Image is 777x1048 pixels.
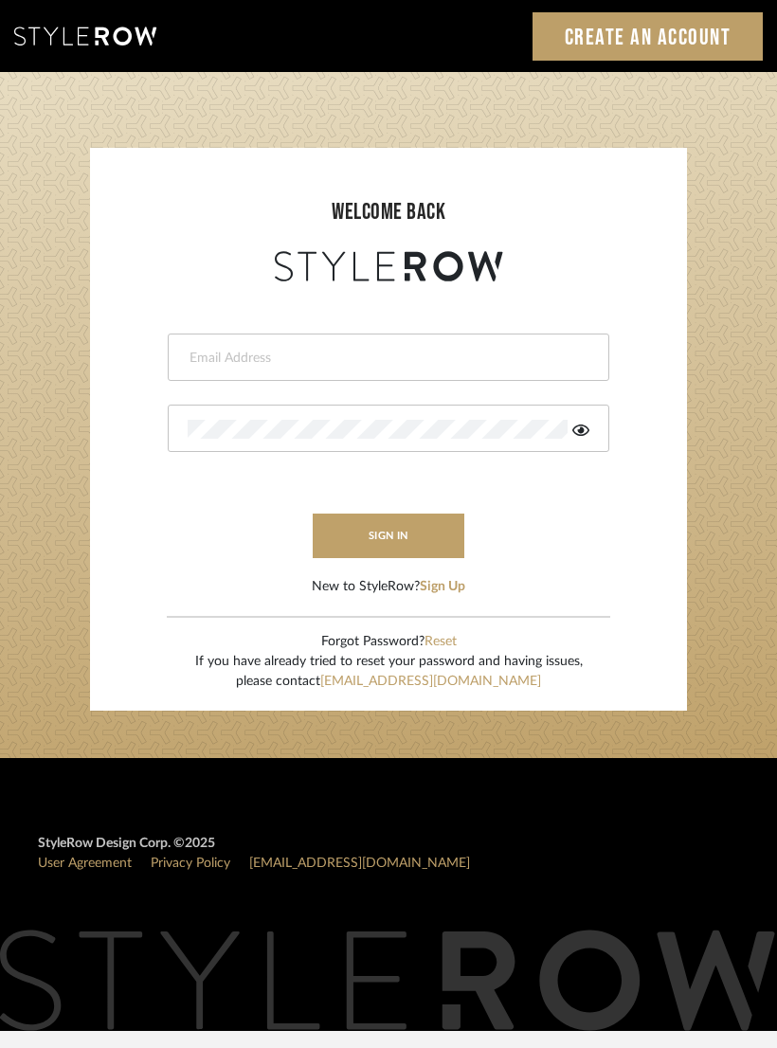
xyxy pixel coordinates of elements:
[533,12,764,61] a: Create an Account
[38,857,132,870] a: User Agreement
[313,514,464,558] button: sign in
[38,834,215,854] div: StyleRow Design Corp. ©2025
[188,349,585,368] input: Email Address
[195,652,583,692] div: If you have already tried to reset your password and having issues, please contact
[420,577,465,597] button: Sign Up
[151,857,230,870] a: Privacy Policy
[249,857,470,870] a: [EMAIL_ADDRESS][DOMAIN_NAME]
[109,195,668,229] div: welcome back
[195,632,583,652] div: Forgot Password?
[320,675,541,688] a: [EMAIL_ADDRESS][DOMAIN_NAME]
[312,577,465,597] div: New to StyleRow?
[425,632,457,652] button: Reset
